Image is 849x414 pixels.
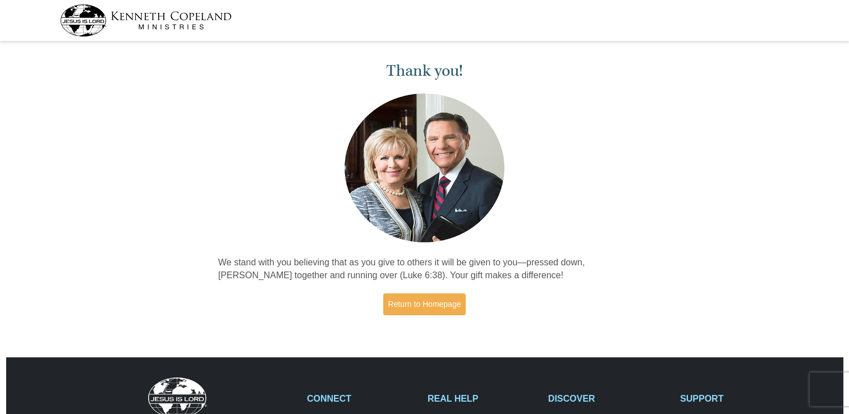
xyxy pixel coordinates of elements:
[218,62,631,80] h1: Thank you!
[307,393,416,404] h2: CONNECT
[680,393,789,404] h2: SUPPORT
[218,256,631,282] p: We stand with you believing that as you give to others it will be given to you—pressed down, [PER...
[548,393,668,404] h2: DISCOVER
[383,293,466,315] a: Return to Homepage
[60,4,232,36] img: kcm-header-logo.svg
[428,393,536,404] h2: REAL HELP
[342,91,507,245] img: Kenneth and Gloria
